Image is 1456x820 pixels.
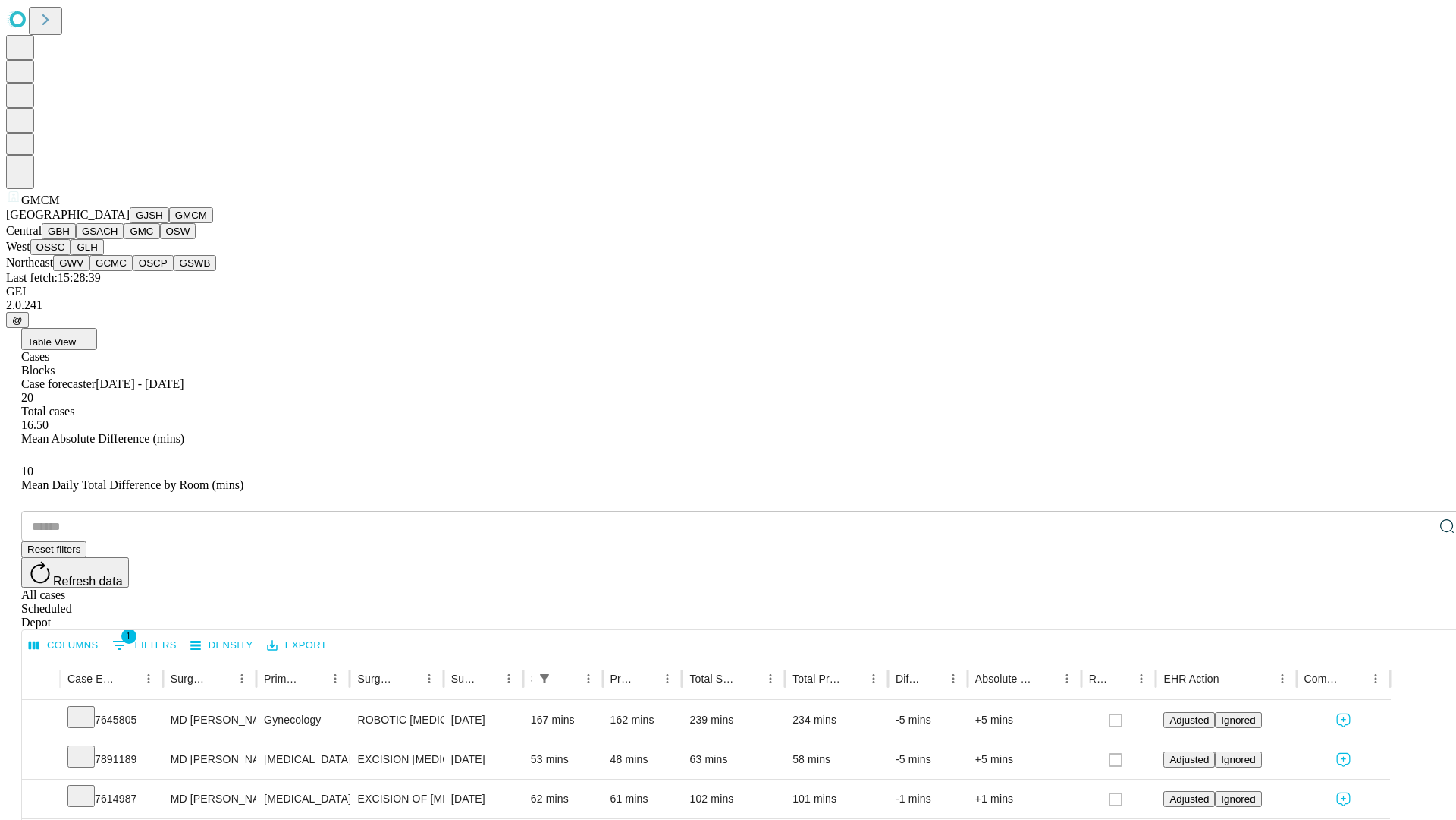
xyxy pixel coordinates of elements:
[6,240,30,253] span: West
[610,701,675,740] div: 162 mins
[174,255,217,271] button: GSWB
[138,668,159,689] button: Menu
[171,701,249,740] div: MD [PERSON_NAME]
[67,740,155,779] div: 7891189
[1035,668,1056,689] button: Sort
[792,780,880,818] div: 101 mins
[6,224,42,237] span: Central
[21,557,129,588] button: Refresh data
[30,787,52,813] button: Expand
[534,668,555,689] button: Show filters
[264,740,342,779] div: [MEDICAL_DATA]
[187,634,257,658] button: Density
[21,418,49,431] span: 16.50
[53,255,89,271] button: GWV
[1163,673,1219,685] div: EHR Action
[357,701,435,740] div: ROBOTIC [MEDICAL_DATA] [MEDICAL_DATA] REMOVAL TUBES AND OVARIES FOR UTERUS 250GM OR LESS
[1215,752,1261,768] button: Ignored
[610,740,675,779] div: 48 mins
[1215,712,1261,728] button: Ignored
[303,668,325,689] button: Sort
[263,634,331,658] button: Export
[210,668,231,689] button: Sort
[477,668,498,689] button: Sort
[6,271,101,284] span: Last fetch: 15:28:39
[531,673,532,685] div: Scheduled In Room Duration
[451,673,475,685] div: Surgery Date
[53,575,123,588] span: Refresh data
[689,780,777,818] div: 102 mins
[760,668,781,689] button: Menu
[975,740,1074,779] div: +5 mins
[21,478,243,491] span: Mean Daily Total Difference by Room (mins)
[1272,668,1293,689] button: Menu
[171,740,249,779] div: MD [PERSON_NAME] [PERSON_NAME] Md
[67,780,155,818] div: 7614987
[1056,668,1078,689] button: Menu
[171,780,249,818] div: MD [PERSON_NAME] [PERSON_NAME] Md
[25,634,102,658] button: Select columns
[498,668,519,689] button: Menu
[1131,668,1152,689] button: Menu
[89,255,133,271] button: GCMC
[1163,712,1215,728] button: Adjusted
[451,701,516,740] div: [DATE]
[531,701,595,740] div: 167 mins
[451,740,516,779] div: [DATE]
[1215,791,1261,807] button: Ignored
[1365,668,1386,689] button: Menu
[171,673,209,685] div: Surgeon Name
[689,701,777,740] div: 239 mins
[27,544,80,555] span: Reset filters
[264,673,302,685] div: Primary Service
[896,673,920,685] div: Difference
[76,223,124,239] button: GSACH
[21,328,97,350] button: Table View
[792,740,880,779] div: 58 mins
[1163,752,1215,768] button: Adjusted
[1304,673,1342,685] div: Comments
[689,673,737,685] div: Total Scheduled Duration
[578,668,599,689] button: Menu
[1221,754,1255,765] span: Ignored
[1169,793,1209,805] span: Adjusted
[264,780,342,818] div: [MEDICAL_DATA]
[357,673,395,685] div: Surgery Name
[863,668,884,689] button: Menu
[21,465,33,478] span: 10
[21,194,60,207] span: GMCM
[30,708,52,734] button: Expand
[896,740,960,779] div: -5 mins
[1221,793,1255,805] span: Ignored
[6,312,29,328] button: @
[6,208,130,221] span: [GEOGRAPHIC_DATA]
[657,668,678,689] button: Menu
[610,780,675,818] div: 61 mins
[357,780,435,818] div: EXCISION OF [MEDICAL_DATA] SIMPLE
[357,740,435,779] div: EXCISION [MEDICAL_DATA] LESION EXCEPT [MEDICAL_DATA] SCALP NECK 4 PLUS CM
[1169,714,1209,726] span: Adjusted
[21,377,96,390] span: Case forecaster
[943,668,964,689] button: Menu
[557,668,578,689] button: Sort
[534,668,555,689] div: 1 active filter
[1109,668,1131,689] button: Sort
[96,377,184,390] span: [DATE] - [DATE]
[975,673,1034,685] div: Absolute Difference
[689,740,777,779] div: 63 mins
[419,668,440,689] button: Menu
[739,668,760,689] button: Sort
[1169,754,1209,765] span: Adjusted
[6,285,1450,298] div: GEI
[397,668,419,689] button: Sort
[792,673,840,685] div: Total Predicted Duration
[896,780,960,818] div: -1 mins
[67,673,115,685] div: Case Epic Id
[160,223,196,239] button: OSW
[1089,673,1109,685] div: Resolved in EHR
[531,740,595,779] div: 53 mins
[635,668,657,689] button: Sort
[21,432,184,445] span: Mean Absolute Difference (mins)
[124,223,159,239] button: GMC
[27,336,76,348] span: Table View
